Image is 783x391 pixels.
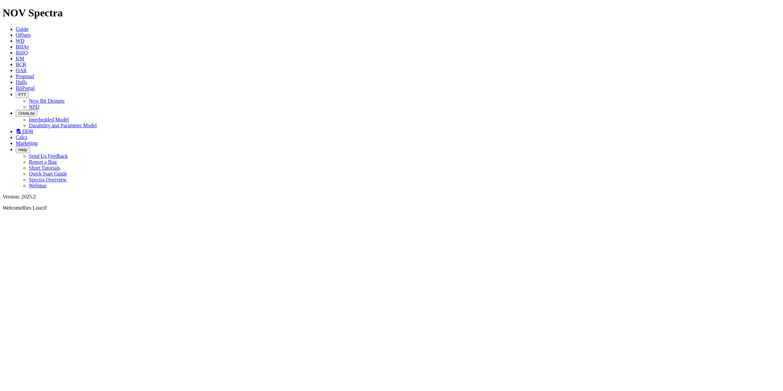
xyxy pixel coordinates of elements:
[3,194,780,200] div: Version: 2025.2
[16,38,25,44] a: WD
[16,56,24,61] a: KM
[29,171,67,176] a: Quick Start Guide
[16,134,28,140] a: Calcs
[16,50,28,55] a: BitIQ
[16,146,30,153] button: Help
[29,117,69,122] a: Interbedded Model
[18,147,27,152] span: Help
[29,98,65,104] a: New Bit Designs
[18,92,26,97] span: FTT
[29,153,68,159] a: Send Us Feedback
[16,73,34,79] a: Proposal
[16,26,29,32] a: Guide
[29,165,60,171] a: Short Tutorials
[16,44,29,50] a: BHAs
[29,177,67,182] a: Spectra Overview
[16,62,26,67] a: BCR
[16,79,27,85] a: Dulls
[16,68,27,73] a: OAR
[16,129,33,134] a: DDR
[3,7,780,19] h1: NOV Spectra
[16,110,37,117] button: OrbitLite
[29,104,39,110] a: NPD
[29,123,97,128] a: Durability and Parameter Model
[3,205,780,211] p: Welcome
[29,159,57,165] a: Report a Bug
[22,205,47,211] span: Ilies Loucif
[16,32,31,38] a: Offsets
[16,140,38,146] a: Marketing
[16,91,29,98] button: FTT
[22,129,33,134] span: DDR
[16,85,35,91] a: BitPortal
[18,111,35,116] span: OrbitLite
[29,183,47,188] a: Webinar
